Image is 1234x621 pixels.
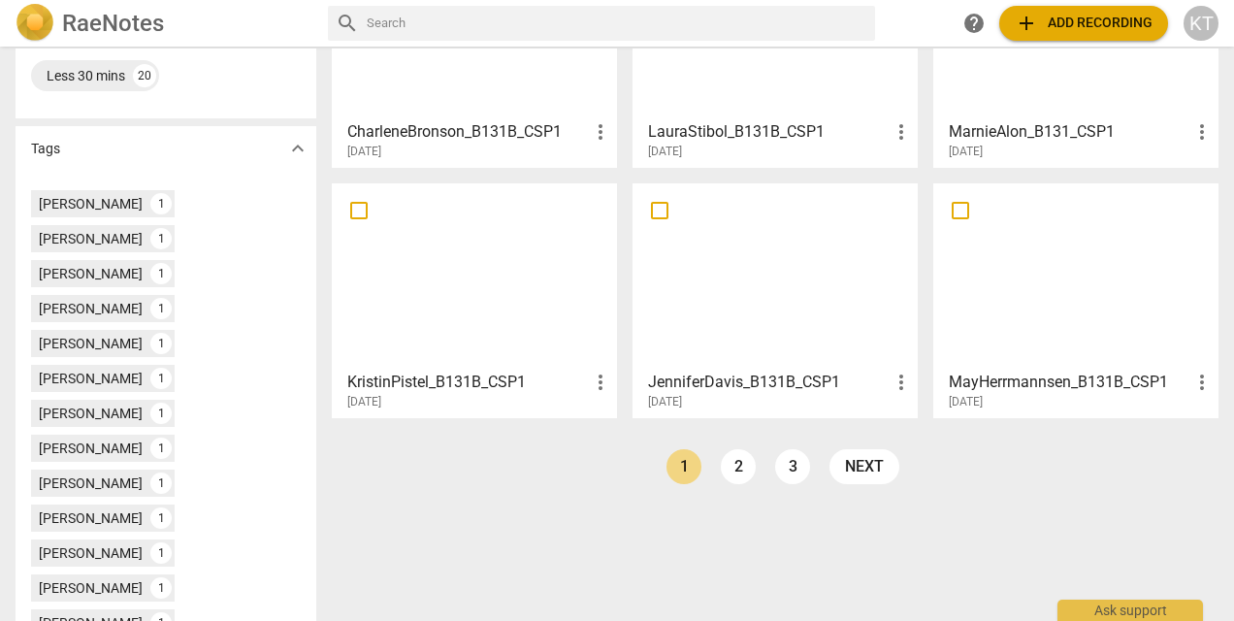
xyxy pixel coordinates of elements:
span: [DATE] [949,394,983,410]
div: Ask support [1057,600,1203,621]
h3: CharleneBronson_B131B_CSP1 [347,120,589,144]
div: [PERSON_NAME] [39,508,143,528]
div: 1 [150,438,172,459]
a: Page 3 [775,449,810,484]
div: [PERSON_NAME] [39,543,143,563]
span: add [1015,12,1038,35]
div: 1 [150,542,172,564]
div: 20 [133,64,156,87]
div: 1 [150,193,172,214]
span: help [962,12,986,35]
button: Upload [999,6,1168,41]
div: [PERSON_NAME] [39,194,143,213]
span: more_vert [589,120,612,144]
h3: MarnieAlon_B131_CSP1 [949,120,1190,144]
div: [PERSON_NAME] [39,264,143,283]
span: [DATE] [347,394,381,410]
div: [PERSON_NAME] [39,229,143,248]
a: LogoRaeNotes [16,4,312,43]
div: 1 [150,507,172,529]
div: 1 [150,368,172,389]
div: [PERSON_NAME] [39,578,143,598]
span: [DATE] [648,394,682,410]
div: 1 [150,228,172,249]
a: JenniferDavis_B131B_CSP1[DATE] [639,190,911,409]
div: [PERSON_NAME] [39,439,143,458]
span: Add recording [1015,12,1153,35]
span: more_vert [890,120,913,144]
h3: KristinPistel_B131B_CSP1 [347,371,589,394]
div: [PERSON_NAME] [39,369,143,388]
div: [PERSON_NAME] [39,299,143,318]
span: more_vert [589,371,612,394]
a: next [829,449,899,484]
div: [PERSON_NAME] [39,404,143,423]
div: Less 30 mins [47,66,125,85]
p: Tags [31,139,60,159]
div: 1 [150,333,172,354]
button: Show more [283,134,312,163]
img: Logo [16,4,54,43]
div: 1 [150,263,172,284]
a: MayHerrmannsen_B131B_CSP1[DATE] [940,190,1212,409]
h3: MayHerrmannsen_B131B_CSP1 [949,371,1190,394]
div: [PERSON_NAME] [39,474,143,493]
a: KristinPistel_B131B_CSP1[DATE] [339,190,610,409]
input: Search [367,8,867,39]
h2: RaeNotes [62,10,164,37]
span: search [336,12,359,35]
span: [DATE] [648,144,682,160]
div: 1 [150,298,172,319]
span: [DATE] [949,144,983,160]
div: 1 [150,577,172,599]
button: KT [1184,6,1218,41]
h3: LauraStibol_B131B_CSP1 [648,120,890,144]
div: [PERSON_NAME] [39,334,143,353]
a: Page 2 [721,449,756,484]
h3: JenniferDavis_B131B_CSP1 [648,371,890,394]
a: Page 1 is your current page [666,449,701,484]
span: more_vert [1190,371,1214,394]
span: [DATE] [347,144,381,160]
a: Help [957,6,991,41]
div: 1 [150,473,172,494]
span: expand_more [286,137,309,160]
span: more_vert [1190,120,1214,144]
div: 1 [150,403,172,424]
span: more_vert [890,371,913,394]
